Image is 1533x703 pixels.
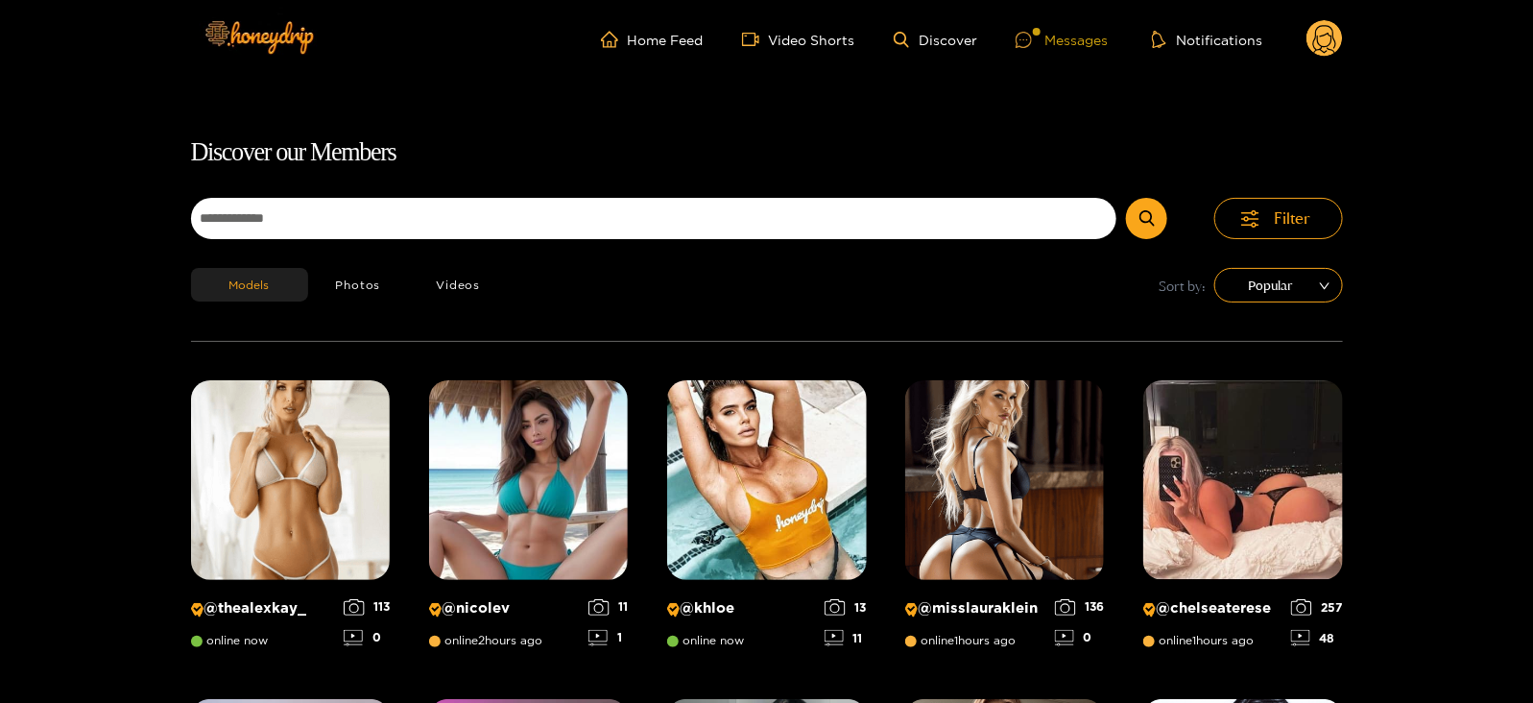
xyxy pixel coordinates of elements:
span: online 2 hours ago [429,634,543,647]
a: Creator Profile Image: chelseaterese@chelseatereseonline1hours ago25748 [1143,380,1343,661]
div: 48 [1291,630,1343,646]
span: Sort by: [1160,275,1207,297]
div: 1 [588,630,629,646]
img: Creator Profile Image: nicolev [429,380,629,580]
span: online now [191,634,269,647]
button: Notifications [1146,30,1268,49]
p: @ khloe [667,599,815,618]
a: Video Shorts [742,31,855,48]
a: Discover [894,32,977,48]
button: Submit Search [1126,198,1167,239]
a: Creator Profile Image: thealexkay_@thealexkay_online now1130 [191,380,391,661]
div: 13 [825,599,867,616]
a: Creator Profile Image: nicolev@nicolevonline2hours ago111 [429,380,629,661]
button: Models [191,268,308,302]
div: 11 [588,599,629,616]
div: 136 [1055,599,1105,616]
img: Creator Profile Image: misslauraklein [905,380,1105,580]
h1: Discover our Members [191,133,1343,173]
p: @ misslauraklein [905,599,1045,618]
p: @ thealexkay_ [191,599,334,618]
p: @ nicolev [429,599,579,618]
div: sort [1214,268,1343,303]
div: 0 [1055,630,1105,646]
span: online 1 hours ago [905,634,1017,647]
span: home [601,31,628,48]
span: Filter [1275,207,1311,230]
img: Creator Profile Image: chelseaterese [1143,380,1343,580]
a: Creator Profile Image: misslauraklein@misslaurakleinonline1hours ago1360 [905,380,1105,661]
span: Popular [1229,271,1329,300]
span: video-camera [742,31,769,48]
img: Creator Profile Image: khloe [667,380,867,580]
div: Messages [1016,29,1108,51]
a: Creator Profile Image: khloe@khloeonline now1311 [667,380,867,661]
img: Creator Profile Image: thealexkay_ [191,380,391,580]
a: Home Feed [601,31,704,48]
div: 11 [825,630,867,646]
button: Videos [408,268,508,302]
div: 0 [344,630,391,646]
span: online 1 hours ago [1143,634,1255,647]
span: online now [667,634,745,647]
div: 113 [344,599,391,616]
button: Filter [1214,198,1343,239]
div: 257 [1291,599,1343,616]
p: @ chelseaterese [1143,599,1281,618]
button: Photos [308,268,409,302]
